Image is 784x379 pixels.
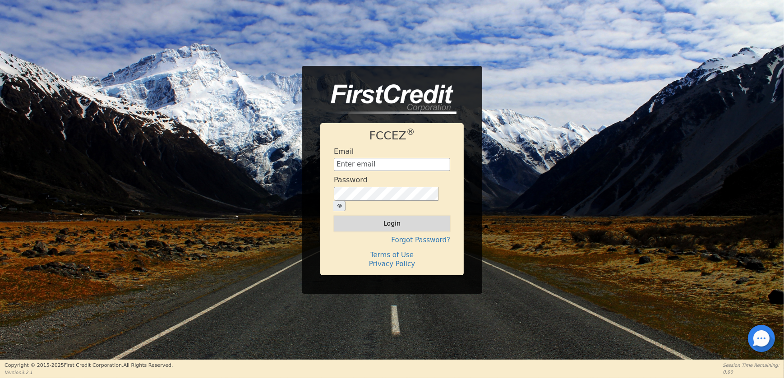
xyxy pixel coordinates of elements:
p: 0:00 [723,369,779,375]
sup: ® [406,127,415,137]
p: Copyright © 2015- 2025 First Credit Corporation. [5,362,173,370]
p: Session Time Remaining: [723,362,779,369]
h4: Terms of Use [334,251,450,259]
h4: Password [334,176,368,184]
h4: Email [334,147,354,156]
span: All Rights Reserved. [123,362,173,368]
input: password [334,187,438,201]
img: logo-CMu_cnol.png [320,84,457,114]
input: Enter email [334,158,450,171]
h1: FCCEZ [334,129,450,143]
p: Version 3.2.1 [5,369,173,376]
button: Login [334,216,450,231]
h4: Forgot Password? [334,236,450,244]
h4: Privacy Policy [334,260,450,268]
